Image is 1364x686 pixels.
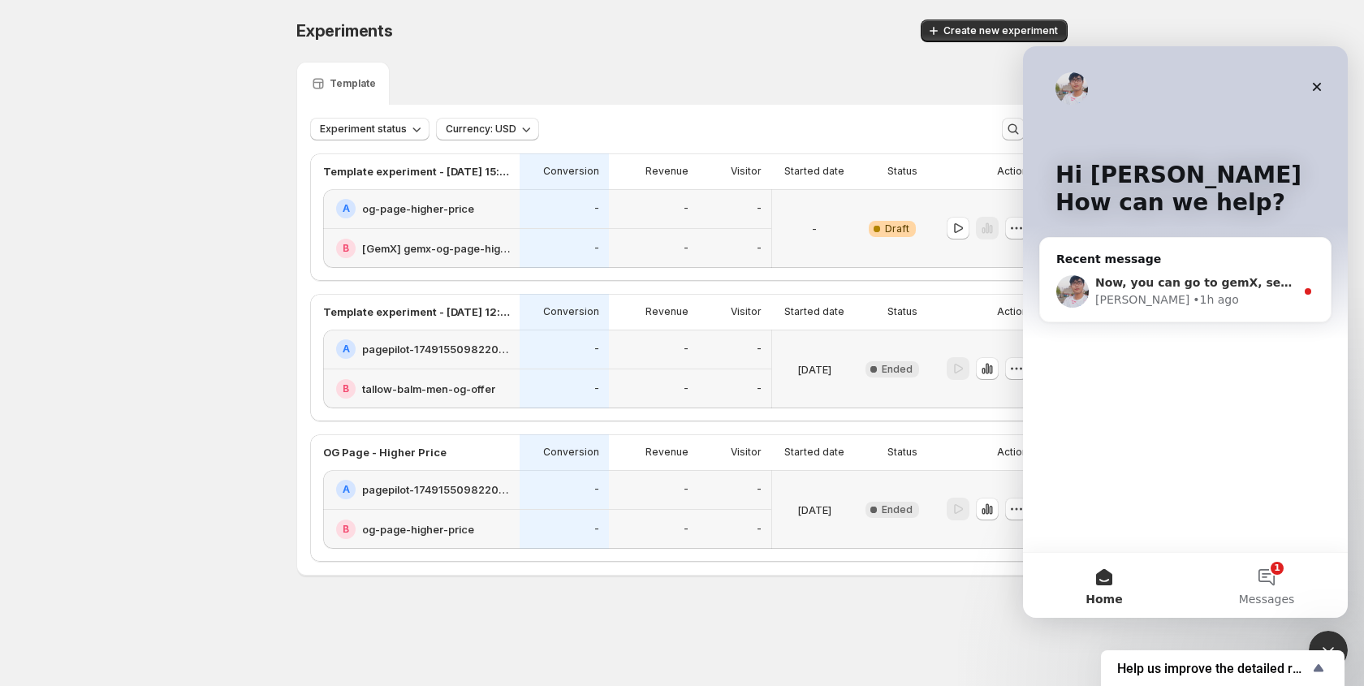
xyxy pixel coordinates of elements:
[594,483,599,496] p: -
[797,361,831,378] p: [DATE]
[543,305,599,318] p: Conversion
[446,123,516,136] span: Currency: USD
[436,118,539,140] button: Currency: USD
[757,242,762,255] p: -
[343,343,350,356] h2: A
[72,245,166,262] div: [PERSON_NAME]
[343,483,350,496] h2: A
[310,118,429,140] button: Experiment status
[343,242,349,255] h2: B
[594,523,599,536] p: -
[882,363,913,376] span: Ended
[170,245,216,262] div: • 1h ago
[362,381,495,397] h2: tallow-balm-men-og-offer
[362,341,510,357] h2: pagepilot-1749155098220-358935
[63,547,99,559] span: Home
[731,305,762,318] p: Visitor
[943,24,1058,37] span: Create new experiment
[887,305,917,318] p: Status
[812,221,817,237] p: -
[320,123,407,136] span: Experiment status
[882,503,913,516] span: Ended
[757,343,762,356] p: -
[279,26,309,55] div: Close
[731,446,762,459] p: Visitor
[645,165,688,178] p: Revenue
[296,21,393,41] span: Experiments
[997,305,1028,318] p: Action
[594,382,599,395] p: -
[784,305,844,318] p: Started date
[684,242,688,255] p: -
[757,523,762,536] p: -
[885,222,909,235] span: Draft
[594,202,599,215] p: -
[757,382,762,395] p: -
[757,202,762,215] p: -
[784,165,844,178] p: Started date
[216,547,272,559] span: Messages
[684,523,688,536] p: -
[645,446,688,459] p: Revenue
[684,483,688,496] p: -
[1309,631,1348,670] iframe: Intercom live chat
[784,446,844,459] p: Started date
[362,240,510,257] h2: [GemX] gemx-og-page-higher-price
[323,304,510,320] p: Template experiment - [DATE] 12:26:12
[543,446,599,459] p: Conversion
[72,230,721,243] span: Now, you can go to gemX, set up some configurations based on your goals and start the experiment.
[162,507,325,572] button: Messages
[594,343,599,356] p: -
[330,77,376,90] p: Template
[343,382,349,395] h2: B
[797,502,831,518] p: [DATE]
[343,202,350,215] h2: A
[921,19,1068,42] button: Create new experiment
[1023,46,1348,618] iframe: Intercom live chat
[997,165,1028,178] p: Action
[323,444,447,460] p: OG Page - Higher Price
[1117,658,1328,678] button: Show survey - Help us improve the detailed report for A/B campaigns
[543,165,599,178] p: Conversion
[684,343,688,356] p: -
[594,242,599,255] p: -
[757,483,762,496] p: -
[645,305,688,318] p: Revenue
[997,446,1028,459] p: Action
[684,202,688,215] p: -
[731,165,762,178] p: Visitor
[1117,661,1309,676] span: Help us improve the detailed report for A/B campaigns
[323,163,510,179] p: Template experiment - [DATE] 15:25:13
[343,523,349,536] h2: B
[362,521,474,537] h2: og-page-higher-price
[887,165,917,178] p: Status
[887,446,917,459] p: Status
[684,382,688,395] p: -
[362,201,474,217] h2: og-page-higher-price
[362,481,510,498] h2: pagepilot-1749155098220-358935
